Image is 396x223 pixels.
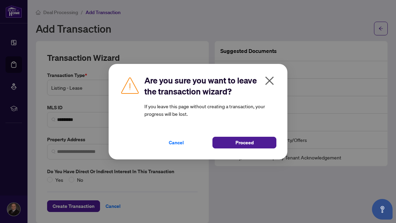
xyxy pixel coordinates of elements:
[144,102,276,118] article: If you leave this page without creating a transaction, your progress will be lost.
[372,199,393,220] button: Open asap
[212,137,276,148] button: Proceed
[169,137,184,148] span: Cancel
[235,137,254,148] span: Proceed
[144,137,208,148] button: Cancel
[144,75,276,97] h2: Are you sure you want to leave the transaction wizard?
[264,75,275,86] span: close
